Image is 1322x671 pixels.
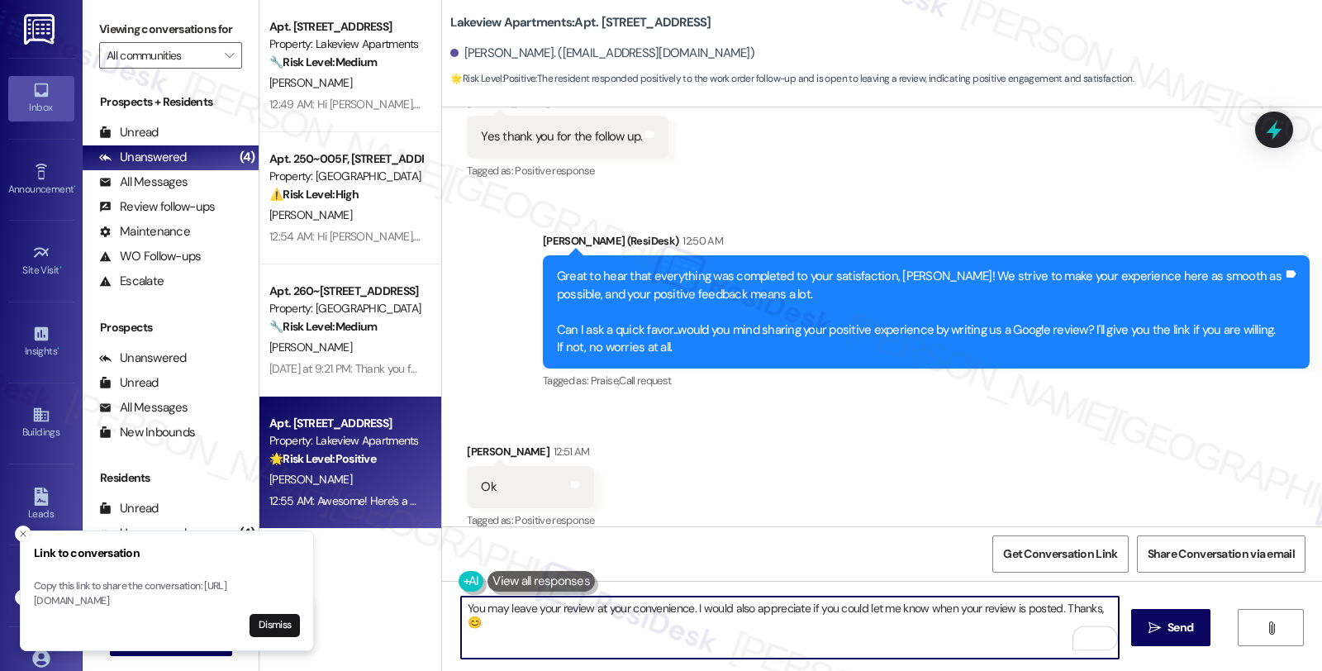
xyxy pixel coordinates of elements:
a: Templates • [8,564,74,608]
div: Unread [99,374,159,392]
div: Apt. [STREET_ADDRESS] [269,18,422,36]
span: Share Conversation via email [1148,545,1295,563]
h3: Link to conversation [34,545,300,562]
div: WO Follow-ups [99,248,201,265]
div: Escalate [99,273,164,290]
div: [PERSON_NAME] [467,443,594,466]
button: Close toast [15,526,31,542]
div: Unread [99,124,159,141]
div: Property: [GEOGRAPHIC_DATA] [269,168,422,185]
div: 12:54 AM: Hi [PERSON_NAME], I understand nothing was fixed in work order 17989-1. Could you pleas... [269,229,1109,244]
span: [PERSON_NAME] [269,75,352,90]
span: [PERSON_NAME] [269,472,352,487]
strong: 🌟 Risk Level: Positive [269,451,376,466]
div: Unread [99,500,159,517]
strong: 🌟 Risk Level: Positive [450,72,535,85]
div: Prospects + Residents [83,93,259,111]
span: • [74,181,76,193]
strong: ⚠️ Risk Level: High [269,187,359,202]
div: All Messages [99,399,188,416]
div: Unanswered [99,350,187,367]
input: All communities [107,42,216,69]
textarea: To enrich screen reader interactions, please activate Accessibility in Grammarly extension settings [461,597,1119,659]
div: Tagged as: [543,369,1310,393]
a: Site Visit • [8,239,74,283]
a: Buildings [8,401,74,445]
div: [PERSON_NAME]. ([EMAIL_ADDRESS][DOMAIN_NAME]) [450,45,754,62]
div: Yes thank you for the follow up. [481,128,642,145]
span: Send [1167,619,1193,636]
span: : The resident responded positively to the work order follow-up and is open to leaving a review, ... [450,70,1134,88]
div: Property: Lakeview Apartments [269,432,422,450]
span: Positive response [515,513,594,527]
i:  [1265,621,1277,635]
div: Maintenance [99,223,190,240]
span: Get Conversation Link [1003,545,1117,563]
div: Great to hear that everything was completed to your satisfaction, [PERSON_NAME]! We strive to mak... [557,268,1283,356]
img: ResiDesk Logo [24,14,58,45]
button: Dismiss [250,614,300,637]
div: All Messages [99,174,188,191]
a: Insights • [8,320,74,364]
div: 12:50 AM [678,232,723,250]
strong: 🔧 Risk Level: Medium [269,55,377,69]
span: Positive response [515,164,594,178]
div: Prospects [83,319,259,336]
p: Copy this link to share the conversation: [URL][DOMAIN_NAME] [34,579,300,608]
strong: 🔧 Risk Level: Medium [269,319,377,334]
div: 12:55 AM: Awesome! Here's a quick link [URL][DOMAIN_NAME] [269,493,564,508]
div: Review follow-ups [99,198,215,216]
div: New Inbounds [99,424,195,441]
button: Get Conversation Link [992,535,1128,573]
a: Leads [8,483,74,527]
span: Praise , [591,374,619,388]
a: Inbox [8,76,74,121]
div: Tagged as: [467,159,668,183]
span: • [59,262,62,274]
label: Viewing conversations for [99,17,242,42]
span: Call request [619,374,671,388]
div: Unanswered [99,149,187,166]
button: Close toast [15,589,31,606]
div: 12:51 AM [549,443,590,460]
div: [PERSON_NAME] (ResiDesk) [543,232,1310,255]
i:  [1148,621,1161,635]
b: Lakeview Apartments: Apt. [STREET_ADDRESS] [450,14,711,31]
div: Ok [481,478,497,496]
div: Tagged as: [467,508,594,532]
div: Apt. 260~[STREET_ADDRESS] [269,283,422,300]
button: Share Conversation via email [1137,535,1305,573]
span: [PERSON_NAME] [269,207,352,222]
div: Property: Lakeview Apartments [269,36,422,53]
div: Apt. [STREET_ADDRESS] [269,415,422,432]
span: • [57,343,59,355]
button: Send [1131,609,1211,646]
div: (4) [235,145,259,170]
div: [DATE] at 9:21 PM: Thank you for your message. Our offices are currently closed, but we will cont... [269,361,1279,376]
span: [PERSON_NAME] [269,340,352,355]
div: Property: [GEOGRAPHIC_DATA] [269,300,422,317]
div: Apt. 250~005F, [STREET_ADDRESS] [269,150,422,168]
div: Residents [83,469,259,487]
i:  [225,49,234,62]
